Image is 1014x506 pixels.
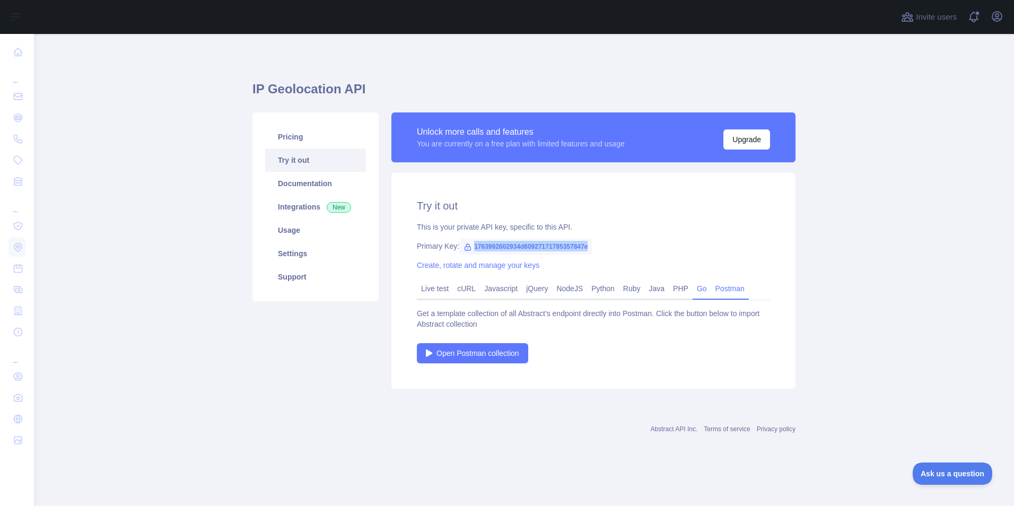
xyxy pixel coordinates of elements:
[417,280,453,297] a: Live test
[265,219,366,242] a: Usage
[693,280,711,297] a: Go
[899,8,959,25] button: Invite users
[265,172,366,195] a: Documentation
[8,344,25,365] div: ...
[265,195,366,219] a: Integrations New
[327,202,351,213] span: New
[252,81,796,106] h1: IP Geolocation API
[587,280,619,297] a: Python
[417,126,625,138] div: Unlock more calls and features
[265,149,366,172] a: Try it out
[480,280,522,297] a: Javascript
[436,348,519,359] span: Open Postman collection
[265,242,366,265] a: Settings
[265,125,366,149] a: Pricing
[757,425,796,433] a: Privacy policy
[669,280,693,297] a: PHP
[459,239,592,255] span: 1763992602934d60927171785357847e
[522,280,552,297] a: jQuery
[723,129,770,150] button: Upgrade
[916,11,957,23] span: Invite users
[711,280,749,297] a: Postman
[417,198,770,213] h2: Try it out
[651,425,698,433] a: Abstract API Inc.
[645,280,669,297] a: Java
[265,265,366,289] a: Support
[913,463,993,485] iframe: Toggle Customer Support
[417,343,528,363] a: Open Postman collection
[619,280,645,297] a: Ruby
[8,193,25,214] div: ...
[453,280,480,297] a: cURL
[417,241,770,251] div: Primary Key:
[704,425,750,433] a: Terms of service
[417,138,625,149] div: You are currently on a free plan with limited features and usage
[8,64,25,85] div: ...
[417,261,539,269] a: Create, rotate and manage your keys
[417,222,770,232] div: This is your private API key, specific to this API.
[417,308,770,329] div: Get a template collection of all Abstract's endpoint directly into Postman. Click the button belo...
[552,280,587,297] a: NodeJS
